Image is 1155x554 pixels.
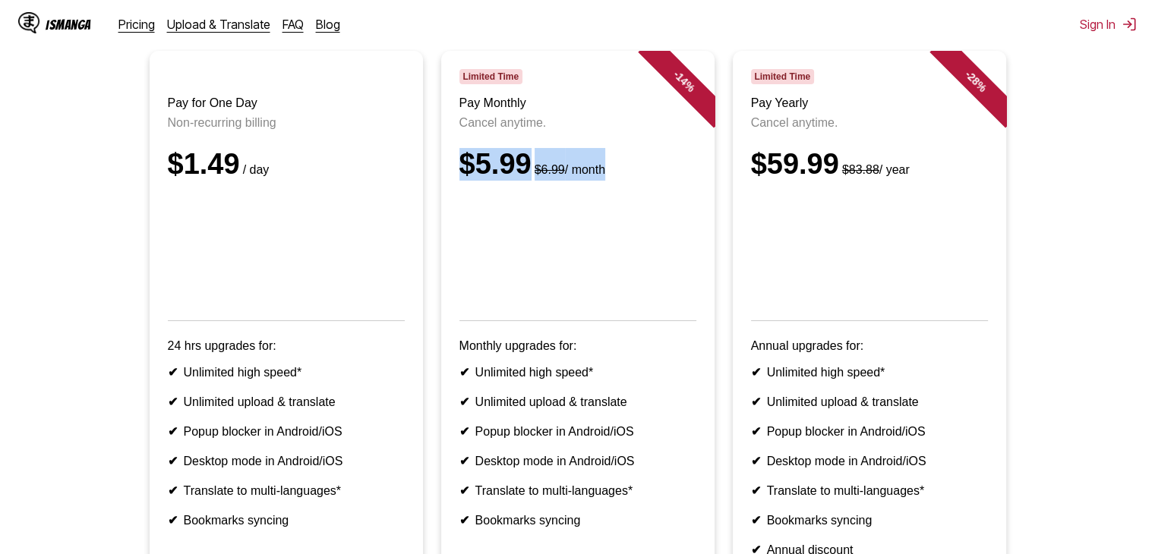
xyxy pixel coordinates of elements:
div: $1.49 [168,148,405,181]
a: FAQ [282,17,304,32]
iframe: PayPal [459,199,696,299]
s: $6.99 [535,163,565,176]
li: Unlimited high speed* [459,365,696,379]
b: ✔ [459,455,469,467]
li: Unlimited upload & translate [751,395,988,409]
h3: Pay Yearly [751,96,988,110]
small: / day [240,163,270,176]
p: Monthly upgrades for: [459,339,696,353]
li: Desktop mode in Android/iOS [168,454,405,468]
b: ✔ [751,484,761,497]
iframe: PayPal [751,199,988,299]
small: / year [839,163,910,176]
div: $59.99 [751,148,988,181]
li: Bookmarks syncing [168,513,405,527]
a: Pricing [118,17,155,32]
button: Sign In [1080,17,1137,32]
div: IsManga [46,17,91,32]
a: Upload & Translate [167,17,270,32]
b: ✔ [168,514,178,527]
b: ✔ [751,395,761,408]
p: Cancel anytime. [751,116,988,130]
li: Desktop mode in Android/iOS [751,454,988,468]
li: Translate to multi-languages* [751,483,988,498]
a: Blog [316,17,340,32]
div: - 28 % [929,36,1021,127]
b: ✔ [459,425,469,438]
s: $83.88 [842,163,879,176]
li: Popup blocker in Android/iOS [751,424,988,439]
li: Unlimited upload & translate [168,395,405,409]
p: 24 hrs upgrades for: [168,339,405,353]
img: IsManga Logo [18,12,39,33]
b: ✔ [168,455,178,467]
b: ✔ [751,455,761,467]
li: Unlimited high speed* [751,365,988,379]
li: Unlimited high speed* [168,365,405,379]
p: Cancel anytime. [459,116,696,130]
p: Non-recurring billing [168,116,405,130]
div: - 14 % [638,36,729,127]
b: ✔ [459,514,469,527]
b: ✔ [751,366,761,379]
b: ✔ [459,366,469,379]
b: ✔ [168,484,178,497]
b: ✔ [459,395,469,408]
b: ✔ [168,366,178,379]
b: ✔ [751,425,761,438]
b: ✔ [168,395,178,408]
li: Bookmarks syncing [459,513,696,527]
b: ✔ [751,514,761,527]
img: Sign out [1122,17,1137,32]
b: ✔ [459,484,469,497]
small: / month [532,163,605,176]
li: Translate to multi-languages* [459,483,696,498]
h3: Pay Monthly [459,96,696,110]
p: Annual upgrades for: [751,339,988,353]
span: Limited Time [459,69,522,84]
li: Popup blocker in Android/iOS [168,424,405,439]
h3: Pay for One Day [168,96,405,110]
div: $5.99 [459,148,696,181]
li: Popup blocker in Android/iOS [459,424,696,439]
li: Unlimited upload & translate [459,395,696,409]
a: IsManga LogoIsManga [18,12,118,36]
li: Bookmarks syncing [751,513,988,527]
li: Desktop mode in Android/iOS [459,454,696,468]
b: ✔ [168,425,178,438]
iframe: PayPal [168,199,405,299]
span: Limited Time [751,69,814,84]
li: Translate to multi-languages* [168,483,405,498]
